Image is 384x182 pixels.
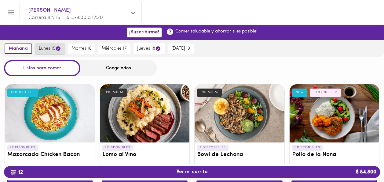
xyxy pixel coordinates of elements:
div: INDULGENTE [7,89,38,97]
div: Congelados [80,60,157,76]
span: jueves 18 [137,46,161,51]
div: PREMIUM [197,89,222,97]
div: BEST SELLER [310,89,341,97]
h3: Pollo de la Nona [292,152,377,158]
span: [PERSON_NAME] [28,6,127,14]
button: Menu [4,5,19,20]
b: 12 [6,168,27,176]
h3: Bowl de Lechona [197,152,282,158]
span: Carrera 4 N 16 - 15 ... • 9:00 a 12:30 [28,15,103,20]
img: cart.png [9,169,16,176]
h3: Mazorcada Chicken Bacon [7,152,92,158]
span: miércoles 17 [102,46,127,51]
button: [DATE] 19 [168,44,194,54]
h3: Lomo al Vino [102,152,187,158]
span: ¡Suscribirme! [129,29,159,35]
p: 3 DISPONIBLES [197,145,229,150]
iframe: Messagebird Livechat Widget [349,146,378,176]
p: 1 DISPONIBLES [7,145,38,150]
button: martes 16 [68,44,95,54]
span: lunes 15 [39,46,61,51]
div: NEW [292,89,308,97]
p: 1 DISPONIBLES [292,145,323,150]
button: miércoles 17 [98,44,130,54]
p: Comer saludable y ahorrar si es posible! [175,28,258,35]
button: ¡Suscribirme! [127,28,162,37]
button: lunes 15 [35,43,65,54]
div: Pollo de la Nona [290,84,379,142]
span: Ver mi carrito [177,169,208,175]
div: Lomo al Vino [100,84,190,142]
button: mañana [5,44,32,54]
span: martes 16 [71,46,91,51]
div: PREMIUM [102,89,127,97]
div: Listos para comer [4,60,80,76]
p: 1 DISPONIBLES [102,145,133,150]
span: [DATE] 19 [171,46,190,51]
div: Mazorcada Chicken Bacon [5,84,95,142]
span: mañana [9,46,28,51]
button: jueves 18 [133,43,165,54]
button: 12Ver mi carrito$ 84.800 [4,166,380,178]
div: Bowl de Lechona [195,84,284,142]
